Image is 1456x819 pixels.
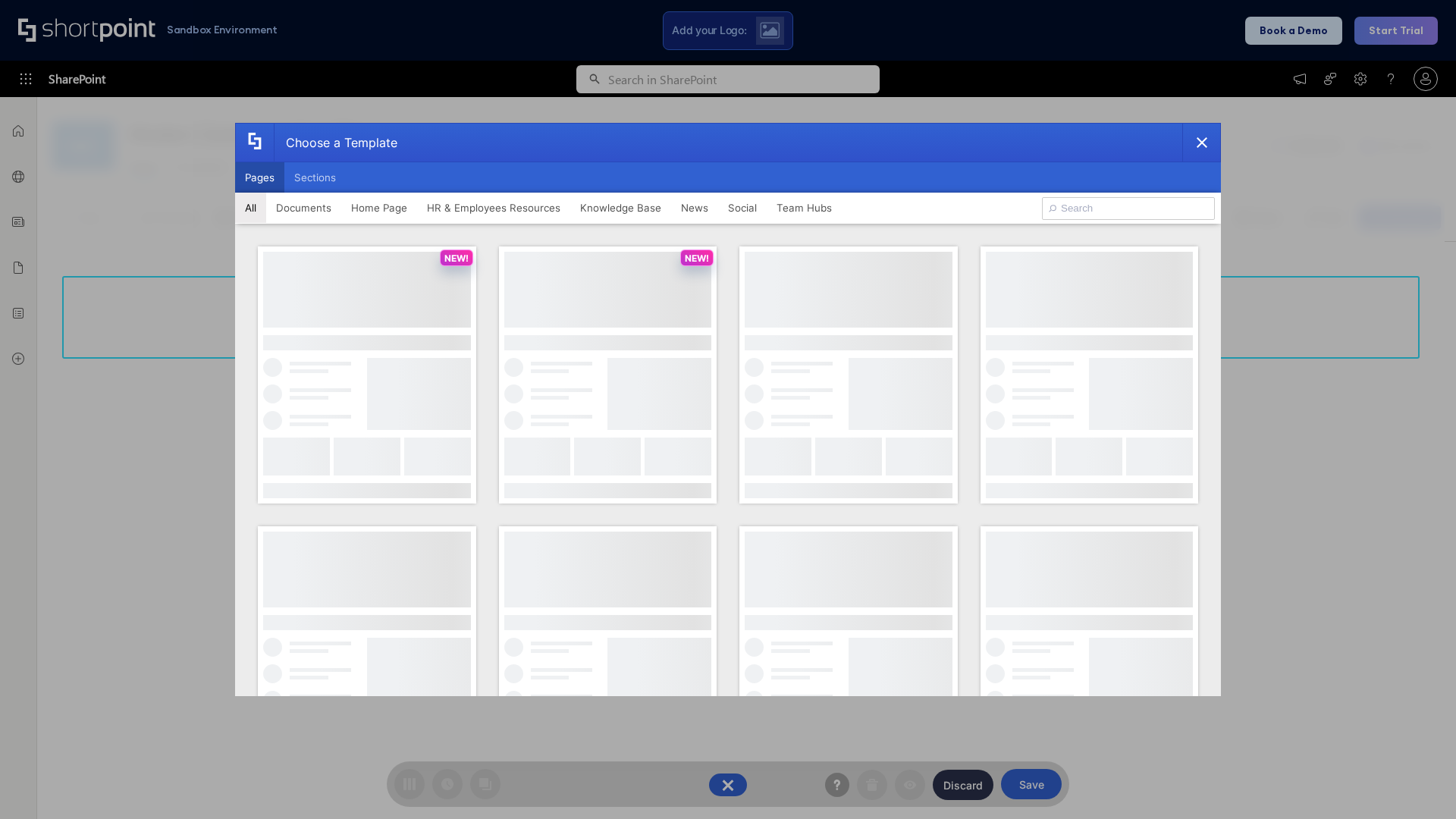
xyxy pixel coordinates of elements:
button: All [235,193,266,223]
p: NEW! [685,253,709,264]
div: Choose a Template [274,124,397,162]
button: Social [718,193,767,223]
button: Knowledge Base [570,193,671,223]
p: NEW! [444,253,469,264]
div: template selector [235,123,1221,696]
button: Pages [235,162,284,193]
button: Team Hubs [767,193,842,223]
button: HR & Employees Resources [417,193,570,223]
button: News [671,193,718,223]
button: Documents [266,193,341,223]
input: Search [1042,197,1215,220]
button: Home Page [341,193,417,223]
iframe: Chat Widget [1380,746,1456,819]
button: Sections [284,162,346,193]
